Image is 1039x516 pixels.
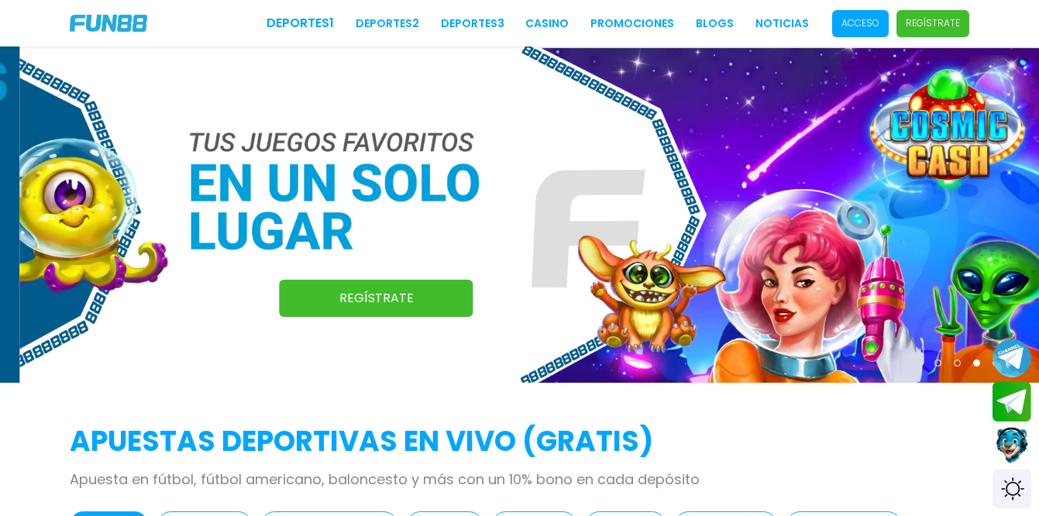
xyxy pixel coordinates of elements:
a: Deportes1 [267,14,334,33]
p: Regístrate [906,16,960,30]
img: Company Logo [70,15,147,32]
div: Switch theme [993,470,1031,508]
h2: APUESTAS DEPORTIVAS EN VIVO (gratis) [70,421,969,463]
a: Deportes2 [356,15,419,32]
a: Regístrate [280,280,473,317]
a: Promociones [590,15,674,32]
a: NOTICIAS [755,15,809,32]
a: CASINO [525,15,569,32]
a: BLOGS [696,15,734,32]
a: Deportes3 [441,15,504,32]
button: Contact customer service [993,425,1031,466]
button: Join telegram channel [993,338,1031,378]
p: Acceso [841,16,879,30]
button: Join telegram [993,382,1031,422]
p: Apuesta en fútbol, fútbol americano, baloncesto y más con un 10% bono en cada depósito [70,469,969,490]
